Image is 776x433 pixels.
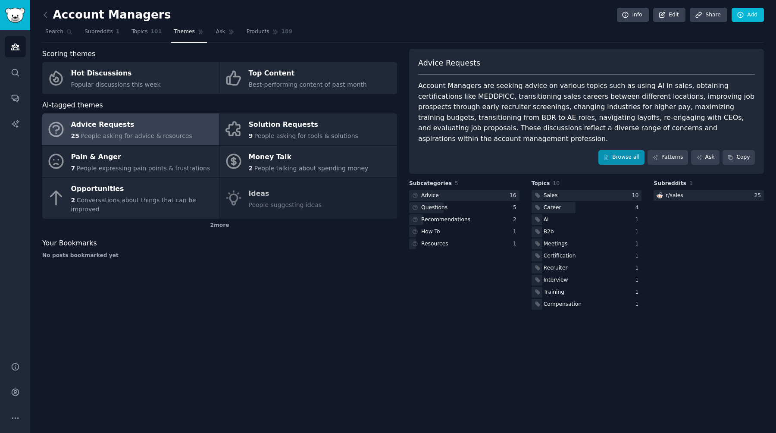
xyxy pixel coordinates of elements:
a: Hot DiscussionsPopular discussions this week [42,62,219,94]
div: Solution Requests [249,118,358,132]
span: Subcategories [409,180,452,188]
span: Search [45,28,63,36]
span: Conversations about things that can be improved [71,197,196,213]
span: People asking for advice & resources [81,132,192,139]
div: 1 [635,301,642,308]
a: Opportunities2Conversations about things that can be improved [42,178,219,219]
div: Training [544,289,564,296]
a: Certification1 [532,251,642,261]
div: B2b [544,228,554,236]
div: Sales [544,192,558,200]
span: Best-performing content of past month [249,81,367,88]
a: Interview1 [532,275,642,286]
a: Share [690,8,727,22]
a: Recruiter1 [532,263,642,273]
span: Subreddits [84,28,113,36]
div: 2 [513,216,519,224]
div: 10 [632,192,642,200]
div: Resources [421,240,448,248]
div: Account Managers are seeking advice on various topics such as using AI in sales, obtaining certif... [418,81,755,144]
span: Advice Requests [418,58,480,69]
a: Add [732,8,764,22]
div: 1 [635,228,642,236]
span: People expressing pain points & frustrations [77,165,210,172]
span: 101 [151,28,162,36]
div: Pain & Anger [71,150,210,164]
span: 1 [116,28,120,36]
div: 1 [513,228,519,236]
div: 5 [513,204,519,212]
a: Browse all [598,150,645,165]
a: How To1 [409,226,519,237]
div: Questions [421,204,447,212]
button: Copy [723,150,755,165]
a: Info [617,8,649,22]
a: Search [42,25,75,43]
span: 5 [455,180,458,186]
span: Scoring themes [42,49,95,60]
div: 2 more [42,219,397,232]
div: 25 [754,192,764,200]
div: 1 [513,240,519,248]
div: 1 [635,289,642,296]
a: Ask [691,150,720,165]
span: Ask [216,28,225,36]
span: People talking about spending money [254,165,369,172]
div: Interview [544,276,568,284]
a: salesr/sales25 [654,190,764,201]
a: Career4 [532,202,642,213]
img: GummySearch logo [5,8,25,23]
div: 1 [635,264,642,272]
img: sales [657,192,663,198]
div: How To [421,228,440,236]
div: Recommendations [421,216,470,224]
div: Hot Discussions [71,67,161,81]
a: Money Talk2People talking about spending money [220,146,397,178]
a: Sales10 [532,190,642,201]
a: Advice Requests25People asking for advice & resources [42,113,219,145]
h2: Account Managers [42,8,171,22]
span: 25 [71,132,79,139]
div: Advice [421,192,439,200]
a: Ai1 [532,214,642,225]
span: 189 [282,28,293,36]
div: Career [544,204,561,212]
div: 16 [510,192,519,200]
span: 1 [689,180,693,186]
a: Subreddits1 [81,25,122,43]
div: 4 [635,204,642,212]
span: Topics [131,28,147,36]
span: AI-tagged themes [42,100,103,111]
a: Pain & Anger7People expressing pain points & frustrations [42,146,219,178]
span: Your Bookmarks [42,238,97,249]
div: Ai [544,216,549,224]
a: Top ContentBest-performing content of past month [220,62,397,94]
div: Certification [544,252,576,260]
a: Topics101 [128,25,165,43]
span: Topics [532,180,550,188]
a: Compensation1 [532,299,642,310]
span: Subreddits [654,180,686,188]
a: Themes [171,25,207,43]
span: Products [247,28,269,36]
span: 9 [249,132,253,139]
div: Advice Requests [71,118,192,132]
a: Recommendations2 [409,214,519,225]
a: Ask [213,25,238,43]
div: 1 [635,240,642,248]
div: Compensation [544,301,582,308]
div: r/ sales [666,192,683,200]
a: B2b1 [532,226,642,237]
span: 10 [553,180,560,186]
div: Meetings [544,240,568,248]
div: 1 [635,216,642,224]
div: No posts bookmarked yet [42,252,397,260]
a: Solution Requests9People asking for tools & solutions [220,113,397,145]
a: Products189 [244,25,295,43]
a: Resources1 [409,238,519,249]
span: People asking for tools & solutions [254,132,358,139]
div: 1 [635,252,642,260]
span: Themes [174,28,195,36]
div: Opportunities [71,182,215,196]
a: Advice16 [409,190,519,201]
